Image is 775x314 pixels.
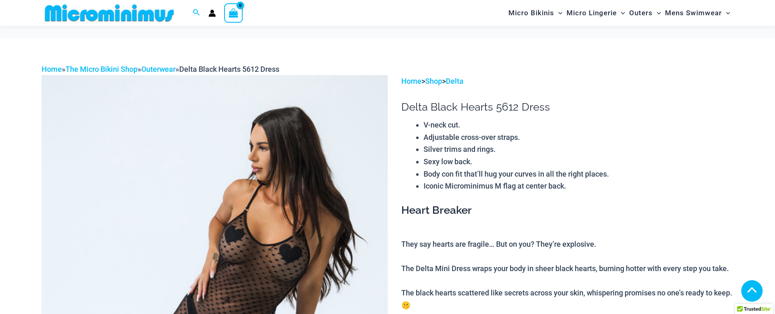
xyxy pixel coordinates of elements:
[179,65,279,73] span: Delta Black Hearts 5612 Dress
[663,2,732,24] a: Mens SwimwearMenu ToggleMenu Toggle
[506,2,564,24] a: Micro BikinisMenu ToggleMenu Toggle
[66,65,138,73] a: The Micro Bikini Shop
[508,2,554,24] span: Micro Bikinis
[629,2,653,24] span: Outers
[564,2,627,24] a: Micro LingerieMenu ToggleMenu Toggle
[424,180,733,192] li: Iconic Microminimus M flag at center back.
[567,2,617,24] span: Micro Lingerie
[617,2,625,24] span: Menu Toggle
[722,2,730,24] span: Menu Toggle
[653,2,661,24] span: Menu Toggle
[224,3,243,22] a: View Shopping Cart, empty
[42,4,177,22] img: MM SHOP LOGO FLAT
[425,77,442,85] a: Shop
[424,119,733,131] li: V-neck cut.
[505,1,734,25] nav: Site Navigation
[627,2,663,24] a: OutersMenu ToggleMenu Toggle
[141,65,176,73] a: Outerwear
[424,143,733,156] li: Silver trims and rings.
[665,2,722,24] span: Mens Swimwear
[401,75,733,87] p: > >
[401,77,421,85] a: Home
[401,203,733,217] h3: Heart Breaker
[208,9,216,17] a: Account icon link
[401,101,733,113] h1: Delta Black Hearts 5612 Dress
[193,8,200,18] a: Search icon link
[554,2,562,24] span: Menu Toggle
[424,131,733,144] li: Adjustable cross-over straps.
[42,65,279,73] span: » » »
[424,156,733,168] li: Sexy low back.
[42,65,62,73] a: Home
[424,168,733,180] li: Body con fit that’ll hug your curves in all the right places.
[446,77,464,85] a: Delta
